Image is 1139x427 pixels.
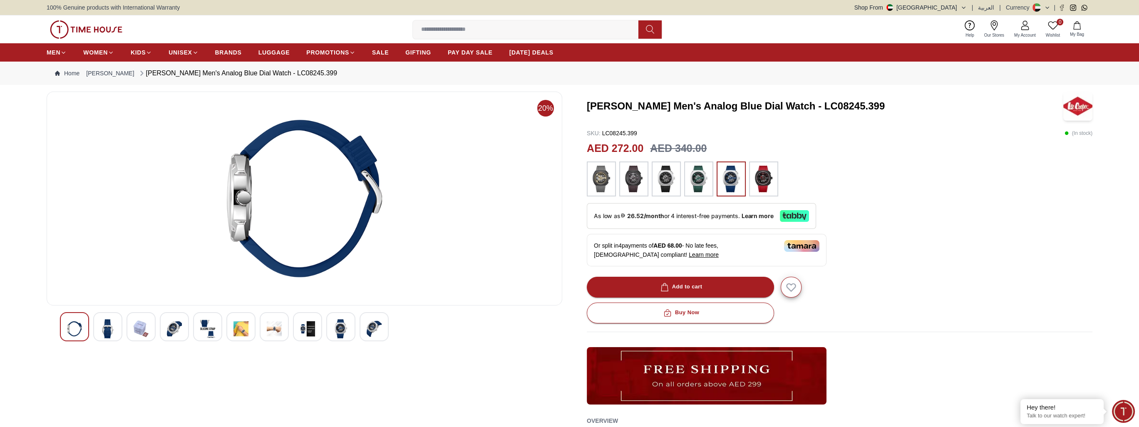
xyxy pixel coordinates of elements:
img: Lee Cooper Men's Analog Gold Dial Watch - LC08245.016 [367,319,382,338]
span: 20% [537,100,554,117]
img: ... [721,166,742,192]
img: Lee Cooper Men's Analog Gold Dial Watch - LC08245.016 [300,319,315,338]
a: BRANDS [215,45,242,60]
img: Tamara [784,240,819,252]
span: PROMOTIONS [306,48,349,57]
img: Lee Cooper Men's Analog Gold Dial Watch - LC08245.016 [267,319,282,338]
img: Lee Cooper Men's Analog Gold Dial Watch - LC08245.016 [100,319,115,338]
a: LUGGAGE [258,45,290,60]
button: Buy Now [587,303,774,323]
span: SKU : [587,130,601,137]
span: [DATE] DEALS [509,48,553,57]
a: Facebook [1059,5,1065,11]
a: MEN [47,45,67,60]
span: 100% Genuine products with International Warranty [47,3,180,12]
h2: Overview [587,415,618,427]
a: Whatsapp [1081,5,1087,11]
button: My Bag [1065,20,1089,39]
button: العربية [978,3,994,12]
img: Lee Cooper Men's Analog Gold Dial Watch - LC08245.016 [333,319,348,338]
nav: Breadcrumb [47,62,1092,85]
a: WOMEN [83,45,114,60]
img: ... [688,166,709,192]
span: BRANDS [215,48,242,57]
img: Lee Cooper Men's Analog Gold Dial Watch - LC08245.016 [167,319,182,338]
div: Currency [1006,3,1033,12]
a: Help [960,19,979,40]
button: Add to cart [587,277,774,298]
p: LC08245.399 [587,129,637,137]
img: Lee Cooper Men's Analog Gold Dial Watch - LC08245.016 [233,319,248,338]
h3: AED 340.00 [650,141,707,156]
p: Talk to our watch expert! [1027,412,1097,420]
div: [PERSON_NAME] Men's Analog Blue Dial Watch - LC08245.399 [138,68,337,78]
img: ... [591,166,612,192]
span: UNISEX [169,48,192,57]
span: Learn more [689,251,719,258]
button: Shop From[GEOGRAPHIC_DATA] [854,3,967,12]
div: Add to cart [659,282,702,292]
a: Home [55,69,79,77]
a: SALE [372,45,389,60]
span: LUGGAGE [258,48,290,57]
span: MEN [47,48,60,57]
img: ... [50,20,122,39]
span: 0 [1057,19,1063,25]
img: ... [587,347,826,405]
p: ( In stock ) [1065,129,1092,137]
img: Lee Cooper Men's Analog Blue Dial Watch - LC08245.399 [1063,92,1092,121]
img: Lee Cooper Men's Analog Gold Dial Watch - LC08245.016 [67,319,82,338]
div: Chat Widget [1112,400,1135,423]
span: GIFTING [405,48,431,57]
a: PROMOTIONS [306,45,355,60]
span: Help [962,32,978,38]
img: United Arab Emirates [886,4,893,11]
a: GIFTING [405,45,431,60]
span: SALE [372,48,389,57]
span: | [1054,3,1055,12]
img: Lee Cooper Men's Analog Gold Dial Watch - LC08245.016 [134,319,149,338]
a: Our Stores [979,19,1009,40]
span: My Account [1011,32,1039,38]
h3: [PERSON_NAME] Men's Analog Blue Dial Watch - LC08245.399 [587,99,1050,113]
a: UNISEX [169,45,198,60]
div: Hey there! [1027,403,1097,412]
span: Wishlist [1042,32,1063,38]
span: PAY DAY SALE [448,48,493,57]
a: 0Wishlist [1041,19,1065,40]
img: ... [656,166,677,192]
img: ... [623,166,644,192]
span: Our Stores [981,32,1007,38]
a: KIDS [131,45,152,60]
a: [PERSON_NAME] [86,69,134,77]
span: AED 68.00 [653,242,682,249]
img: Lee Cooper Men's Analog Gold Dial Watch - LC08245.016 [54,99,555,298]
a: [DATE] DEALS [509,45,553,60]
span: | [972,3,973,12]
div: Or split in 4 payments of - No late fees, [DEMOGRAPHIC_DATA] compliant! [587,234,826,266]
div: Buy Now [662,308,699,318]
span: | [999,3,1001,12]
img: ... [753,166,774,192]
img: Lee Cooper Men's Analog Gold Dial Watch - LC08245.016 [200,319,215,338]
span: WOMEN [83,48,108,57]
a: Instagram [1070,5,1076,11]
span: KIDS [131,48,146,57]
a: PAY DAY SALE [448,45,493,60]
span: My Bag [1067,31,1087,37]
h2: AED 272.00 [587,141,643,156]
